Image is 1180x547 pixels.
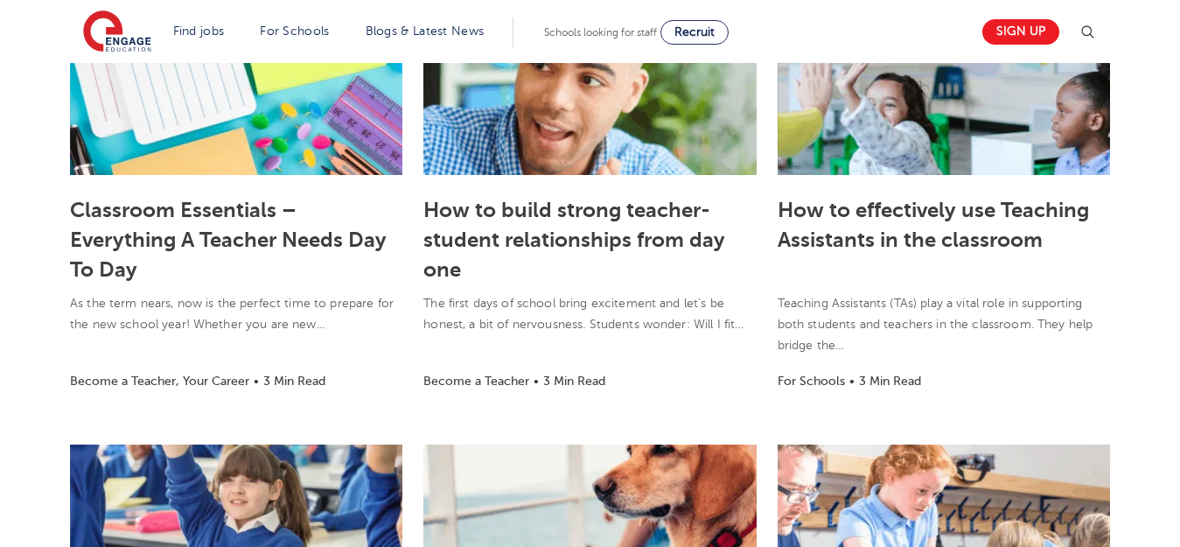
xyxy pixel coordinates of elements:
[423,371,529,391] li: Become a Teacher
[423,293,756,335] p: The first days of school bring excitement and let’s be honest, a bit of nervousness. Students won...
[778,198,1089,252] a: How to effectively use Teaching Assistants in the classroom
[778,293,1110,356] p: Teaching Assistants (TAs) play a vital role in supporting both students and teachers in the class...
[366,25,485,38] a: Blogs & Latest News
[70,198,387,282] a: Classroom Essentials – Everything A Teacher Needs Day To Day
[83,11,151,54] img: Engage Education
[982,19,1059,45] a: Sign up
[543,371,605,391] li: 3 Min Read
[544,26,657,39] span: Schools looking for staff
[660,20,729,45] a: Recruit
[249,371,263,391] li: •
[845,371,859,391] li: •
[260,25,329,38] a: For Schools
[423,198,725,282] a: How to build strong teacher-student relationships from day one
[70,371,249,391] li: Become a Teacher, Your Career
[778,371,845,391] li: For Schools
[859,371,921,391] li: 3 Min Read
[263,371,325,391] li: 3 Min Read
[674,25,715,39] span: Recruit
[70,293,402,335] p: As the term nears, now is the perfect time to prepare for the new school year! Whether you are new…
[529,371,543,391] li: •
[173,25,225,38] a: Find jobs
